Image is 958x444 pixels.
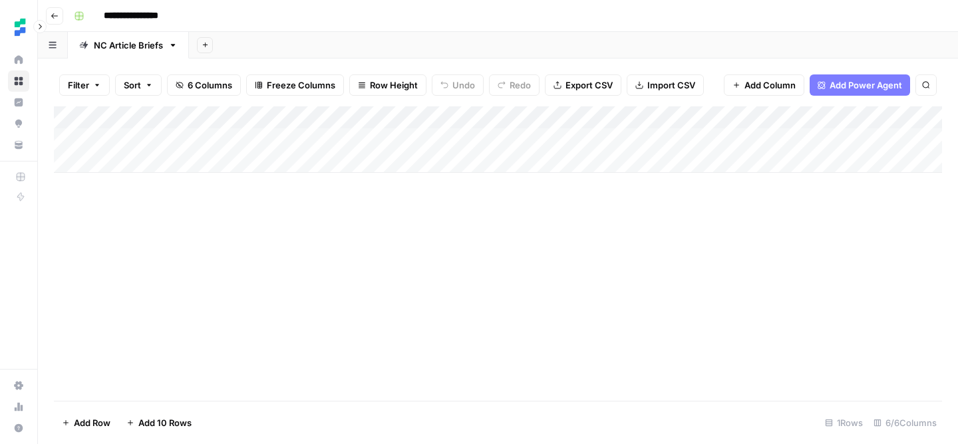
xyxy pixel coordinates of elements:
[868,412,942,433] div: 6/6 Columns
[8,375,29,396] a: Settings
[647,78,695,92] span: Import CSV
[8,396,29,417] a: Usage
[810,74,910,96] button: Add Power Agent
[118,412,200,433] button: Add 10 Rows
[54,412,118,433] button: Add Row
[8,417,29,439] button: Help + Support
[820,412,868,433] div: 1 Rows
[489,74,540,96] button: Redo
[74,416,110,429] span: Add Row
[510,78,531,92] span: Redo
[167,74,241,96] button: 6 Columns
[627,74,704,96] button: Import CSV
[94,39,163,52] div: NC Article Briefs
[138,416,192,429] span: Add 10 Rows
[68,78,89,92] span: Filter
[188,78,232,92] span: 6 Columns
[8,92,29,113] a: Insights
[8,15,32,39] img: Ten Speed Logo
[267,78,335,92] span: Freeze Columns
[8,70,29,92] a: Browse
[545,74,621,96] button: Export CSV
[432,74,484,96] button: Undo
[246,74,344,96] button: Freeze Columns
[349,74,426,96] button: Row Height
[830,78,902,92] span: Add Power Agent
[452,78,475,92] span: Undo
[565,78,613,92] span: Export CSV
[68,32,189,58] a: NC Article Briefs
[124,78,141,92] span: Sort
[8,134,29,156] a: Your Data
[724,74,804,96] button: Add Column
[8,11,29,44] button: Workspace: Ten Speed
[8,49,29,70] a: Home
[59,74,110,96] button: Filter
[115,74,162,96] button: Sort
[370,78,418,92] span: Row Height
[8,113,29,134] a: Opportunities
[744,78,796,92] span: Add Column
